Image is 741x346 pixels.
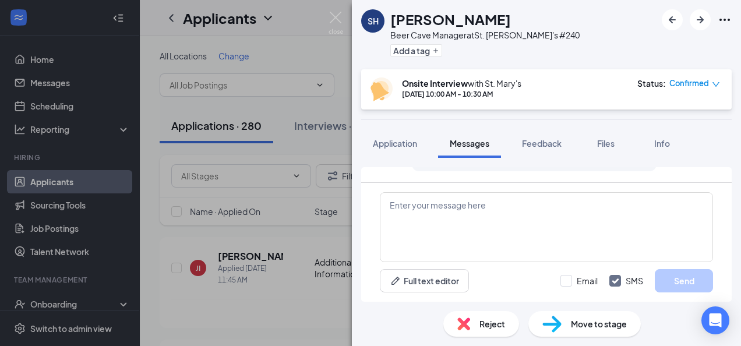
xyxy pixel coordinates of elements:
span: Confirmed [669,77,709,89]
button: ArrowLeftNew [662,9,683,30]
svg: Pen [390,275,401,287]
div: SH [368,15,379,27]
button: ArrowRight [690,9,711,30]
svg: ArrowRight [693,13,707,27]
svg: ArrowLeftNew [665,13,679,27]
svg: Ellipses [718,13,732,27]
div: Beer Cave Manager at St. [PERSON_NAME]'s #240 [390,29,580,41]
span: Feedback [522,138,562,149]
span: Messages [450,138,489,149]
span: down [712,80,720,89]
span: Move to stage [571,317,627,330]
span: Files [597,138,615,149]
button: PlusAdd a tag [390,44,442,57]
div: with St. Mary's [402,77,521,89]
h1: [PERSON_NAME] [390,9,511,29]
button: Full text editorPen [380,269,469,292]
div: Open Intercom Messenger [701,306,729,334]
b: Onsite Interview [402,78,468,89]
span: Application [373,138,417,149]
span: Info [654,138,670,149]
span: Reject [479,317,505,330]
div: [DATE] 10:00 AM - 10:30 AM [402,89,521,99]
div: Status : [637,77,666,89]
svg: Plus [432,47,439,54]
button: Send [655,269,713,292]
